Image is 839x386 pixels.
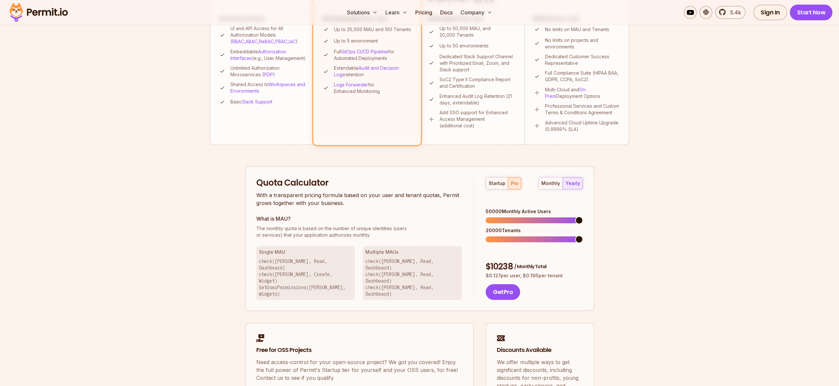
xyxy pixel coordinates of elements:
[256,177,462,189] h2: Quota Calculator
[334,82,412,95] p: for Enhanced Monitoring
[230,81,307,94] p: Shared Access to
[230,99,272,105] p: Basic
[334,82,368,87] a: Logs Forwarder
[439,25,517,38] p: Up to 50,000 MAU, and 20,000 Tenants
[486,272,583,279] p: $ 0.127 per user, $ 0.195 per tenant
[230,48,307,62] p: Embeddable (e.g., User Management)
[439,53,517,73] p: Dedicated Slack Support Channel with Prioritized Email, Zoom, and Slack support
[245,39,258,44] a: ABAC
[341,49,388,54] a: GitOps CI/CD Pipeline
[259,258,353,297] p: check([PERSON_NAME], Read, Dashboard) check([PERSON_NAME], Create, Widget) GetUserPermissions([PE...
[545,119,621,133] p: Advanced Cloud Uptime Upgrade (0.9999% SLA)
[259,249,353,255] h3: Single MAU
[334,48,412,62] p: Full for Automated Deployments
[486,284,520,300] button: GetPro
[256,346,463,354] h2: Free for OSS Projects
[545,37,621,50] p: No limits on projects and environments
[726,9,741,16] span: 5.4k
[545,103,621,116] p: Professional Services and Custom Terms & Conditions Agreement
[439,76,517,89] p: SoC2 Type II Compliance Report and Certification
[289,39,296,44] a: IaC
[256,225,462,238] p: or services) that your application authorizes monthly.
[344,6,380,19] button: Solutions
[545,26,609,33] p: No limits on MAU and Tenants
[365,249,459,255] h3: Multiple MAUs
[256,215,462,223] h3: What is MAU?
[486,227,583,234] div: 20000 Tenants
[334,65,412,78] p: Extendable retention
[545,87,587,99] a: On-Prem
[256,225,462,232] span: The monthly quota is based on the number of unique identities (users
[439,43,489,49] p: Up to 50 environments
[541,180,560,187] div: monthly
[715,6,746,19] a: 5.4k
[264,72,273,77] a: PDP
[438,6,455,19] a: Docs
[486,208,583,215] div: 50000 Monthly Active Users
[365,258,459,297] p: check([PERSON_NAME], Read, Dashboard) check([PERSON_NAME], Read, Dashboard) check([PERSON_NAME], ...
[275,39,287,44] a: PBAC
[489,180,505,187] div: startup
[545,53,621,66] p: Dedicated Customer Success Representative
[439,109,517,129] p: Add SSO support for Enhanced Access Management (additional cost)
[230,65,307,78] p: Unlimited Authorization Microservices ( )
[256,358,463,382] p: Need access-control for your open-source project? We got you covered! Enjoy the full power of Per...
[753,5,787,20] a: Sign In
[230,25,307,45] p: UI and API Access for All Authorization Models ( , , , , )
[413,6,435,19] a: Pricing
[230,49,286,61] a: Authorization Interfaces
[497,346,583,354] h2: Discounts Available
[439,93,517,106] p: Enhanced Audit Log Retention (21 days, extendable)
[458,6,495,19] button: Company
[334,38,378,44] p: Up to 5 environment
[7,1,71,24] img: Permit logo
[486,261,583,273] div: $ 10238
[334,26,411,33] p: Up to 25,000 MAU and 100 Tenants
[334,65,399,77] a: Audit and Decision Logs
[242,99,272,104] a: Slack Support
[232,39,244,44] a: RBAC
[790,5,833,20] a: Start Now
[256,191,462,207] p: With a transparent pricing formula based on your user and tenant quotas, Permit grows together wi...
[259,39,274,44] a: ReBAC
[383,6,410,19] button: Learn
[545,86,621,100] p: Multi-Cloud and Deployment Options
[514,263,546,270] span: / Monthly Total
[545,70,621,83] p: Full Compliance Suite (HIPAA BAA, GDPR, CCPA, SoC2)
